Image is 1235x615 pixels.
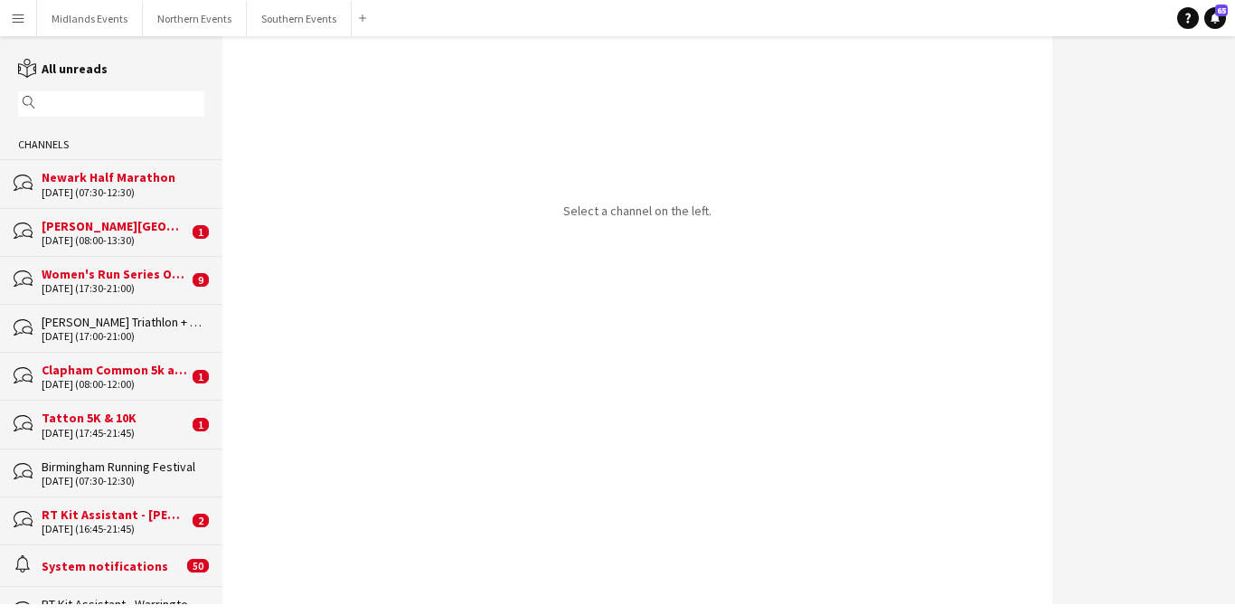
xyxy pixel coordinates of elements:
[193,514,209,527] span: 2
[37,1,143,36] button: Midlands Events
[193,418,209,431] span: 1
[42,234,188,247] div: [DATE] (08:00-13:30)
[42,282,188,295] div: [DATE] (17:30-21:00)
[247,1,352,36] button: Southern Events
[563,203,712,219] p: Select a channel on the left.
[193,273,209,287] span: 9
[42,186,204,199] div: [DATE] (07:30-12:30)
[42,475,204,487] div: [DATE] (07:30-12:30)
[42,330,204,343] div: [DATE] (17:00-21:00)
[42,314,204,330] div: [PERSON_NAME] Triathlon + Run
[42,506,188,523] div: RT Kit Assistant - [PERSON_NAME] 5K & 10K
[1204,7,1226,29] a: 65
[18,61,108,77] a: All unreads
[193,370,209,383] span: 1
[42,558,183,574] div: System notifications
[42,523,188,535] div: [DATE] (16:45-21:45)
[42,410,188,426] div: Tatton 5K & 10K
[42,427,188,440] div: [DATE] (17:45-21:45)
[42,459,204,475] div: Birmingham Running Festival
[42,266,188,282] div: Women's Run Series Olympic Park 5k and 10k
[143,1,247,36] button: Northern Events
[42,218,188,234] div: [PERSON_NAME][GEOGRAPHIC_DATA]
[42,362,188,378] div: Clapham Common 5k and 10k
[1215,5,1228,16] span: 65
[42,596,204,612] div: RT Kit Assistant - Warrington Running Festival
[187,559,209,572] span: 50
[193,225,209,239] span: 1
[42,378,188,391] div: [DATE] (08:00-12:00)
[42,169,204,185] div: Newark Half Marathon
